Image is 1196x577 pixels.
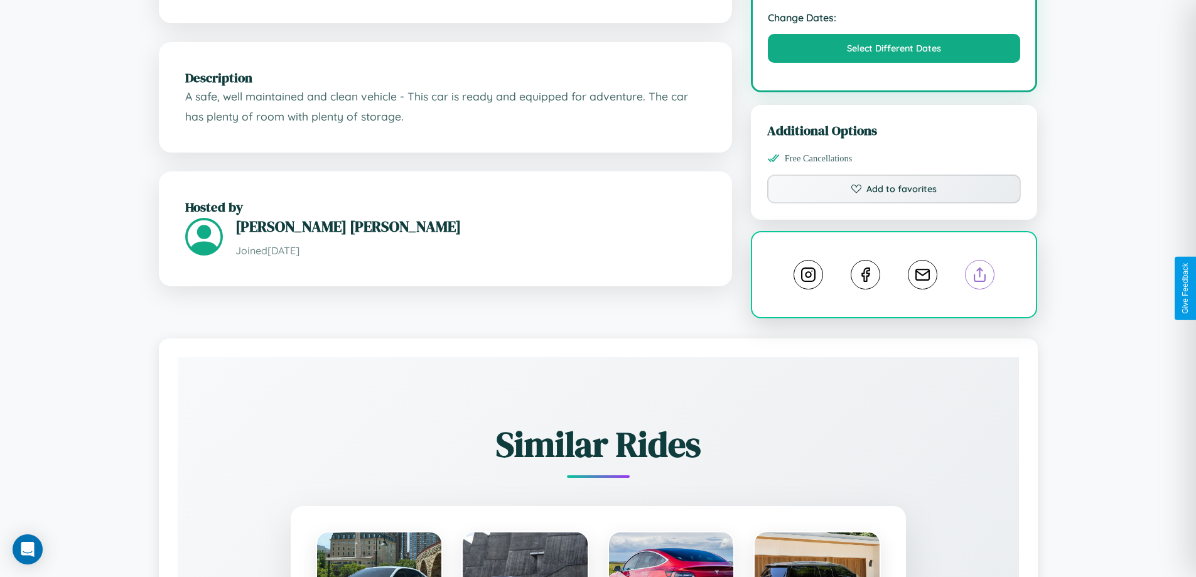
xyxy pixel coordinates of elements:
strong: Change Dates: [768,11,1021,24]
div: Give Feedback [1181,263,1190,314]
h2: Similar Rides [222,420,975,468]
p: A safe, well maintained and clean vehicle - This car is ready and equipped for adventure. The car... [185,87,706,126]
p: Joined [DATE] [235,242,706,260]
h2: Description [185,68,706,87]
span: Free Cancellations [785,153,853,164]
h3: [PERSON_NAME] [PERSON_NAME] [235,216,706,237]
h2: Hosted by [185,198,706,216]
h3: Additional Options [767,121,1021,139]
button: Select Different Dates [768,34,1021,63]
div: Open Intercom Messenger [13,534,43,564]
button: Add to favorites [767,175,1021,203]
